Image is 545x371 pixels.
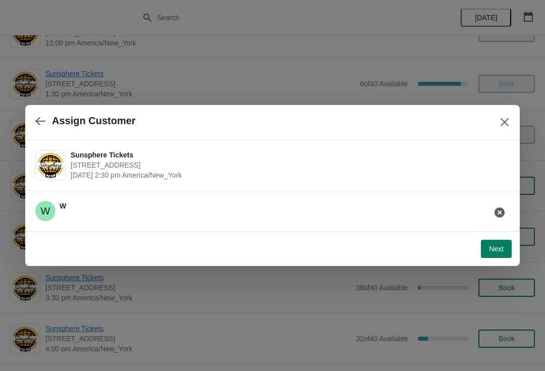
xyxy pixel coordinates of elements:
span: W [60,202,66,210]
h2: Assign Customer [52,115,136,127]
span: Sunsphere Tickets [71,150,505,160]
span: W [35,201,56,221]
span: [STREET_ADDRESS] [71,160,505,170]
span: Next [489,245,504,253]
button: Close [496,113,514,131]
span: [DATE] 2:30 pm America/New_York [71,170,505,180]
button: Next [481,240,512,258]
img: Sunsphere Tickets | 810 Clinch Avenue, Knoxville, TN, USA | August 15 | 2:30 pm America/New_York [36,151,65,179]
text: W [41,205,50,217]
